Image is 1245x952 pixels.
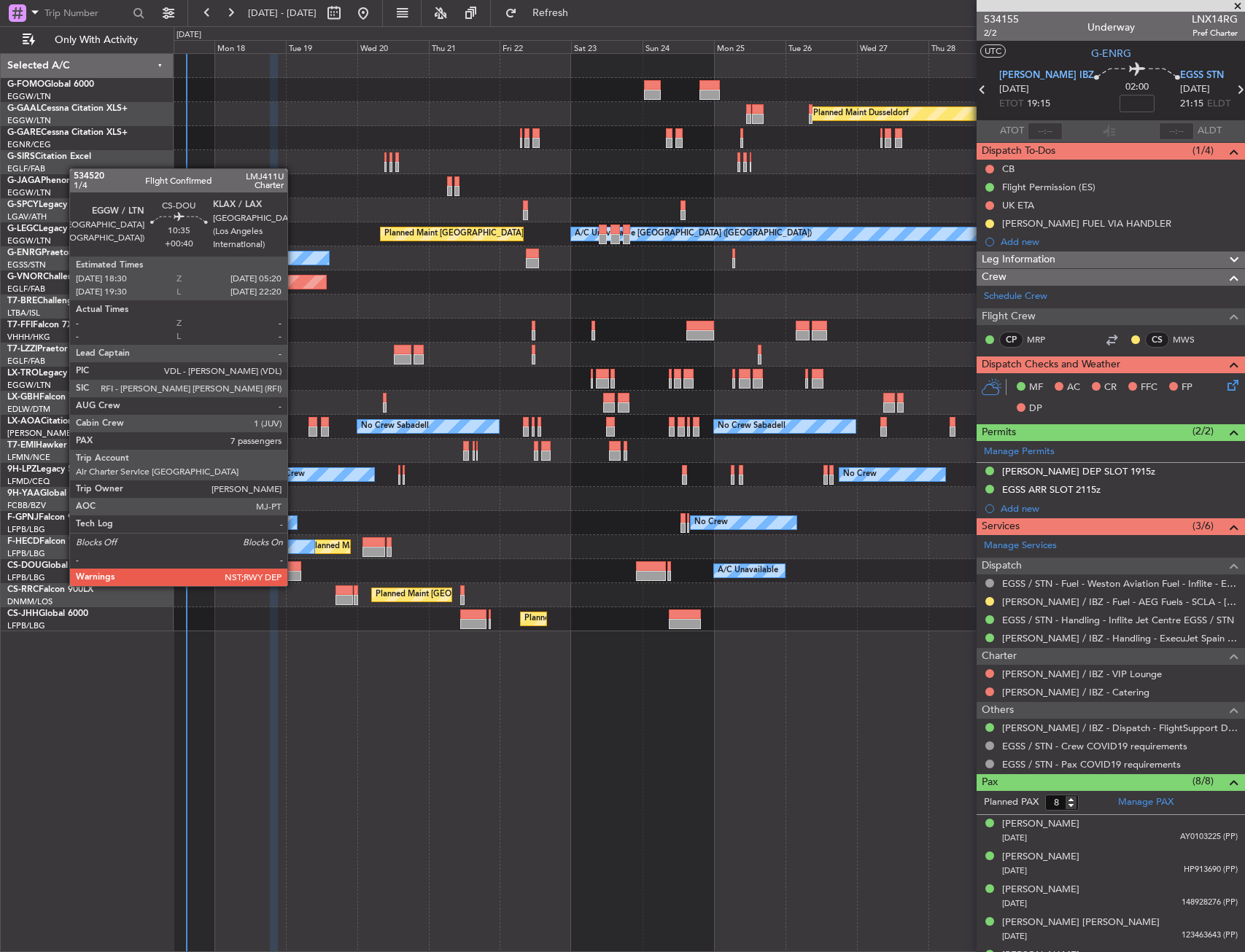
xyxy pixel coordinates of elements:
[7,345,86,354] a: T7-LZZIPraetor 600
[1180,831,1238,843] span: AY0103225 (PP)
[1002,740,1187,752] a: EGSS / STN - Crew COVID19 requirements
[982,558,1022,574] span: Dispatch
[7,308,40,319] a: LTBA/ISL
[1002,163,1015,175] div: CB
[7,609,88,618] a: CS-JHHGlobal 6000
[1002,632,1238,644] a: [PERSON_NAME] / IBZ - Handling - ExecuJet Spain [PERSON_NAME] / IBZ
[786,40,857,53] div: Tue 26
[982,518,1020,535] span: Services
[7,200,85,209] a: G-SPCYLegacy 650
[718,560,778,582] div: A/C Unavailable
[571,40,643,53] div: Sat 23
[7,513,39,522] span: F-GPNJ
[7,524,45,535] a: LFPB/LBG
[1182,929,1238,942] span: 123463643 (PP)
[1192,518,1214,534] span: (3/6)
[1002,668,1162,680] a: [PERSON_NAME] / IBZ - VIP Lounge
[7,249,90,257] a: G-ENRGPraetor 600
[843,464,877,485] div: No Crew
[7,356,45,367] a: EGLF/FAB
[7,537,39,546] span: F-HECD
[984,539,1057,553] a: Manage Services
[7,297,37,305] span: T7-BRE
[7,249,42,257] span: G-ENRG
[1027,333,1060,346] a: MRP
[1180,82,1210,97] span: [DATE]
[1002,181,1095,193] div: Flight Permission (ES)
[1173,333,1206,346] a: MWS
[7,561,91,570] a: CS-DOUGlobal 6500
[1002,916,1160,930] div: [PERSON_NAME] [PERSON_NAME]
[177,29,201,42] div: [DATE]
[1001,502,1238,515] div: Add new
[7,91,51,102] a: EGGW/LTN
[384,223,614,245] div: Planned Maint [GEOGRAPHIC_DATA] ([GEOGRAPHIC_DATA])
[1002,217,1171,230] div: [PERSON_NAME] FUEL VIA HANDLER
[982,251,1055,268] span: Leg Information
[7,393,79,402] a: LX-GBHFalcon 7X
[7,609,39,618] span: CS-JHH
[984,795,1039,810] label: Planned PAX
[928,40,1000,53] div: Thu 28
[7,489,40,498] span: 9H-YAA
[7,321,73,329] a: T7-FFIFalcon 7X
[714,40,786,53] div: Mon 25
[1184,864,1238,876] span: HP913690 (PP)
[7,489,90,498] a: 9H-YAAGlobal 5000
[1192,12,1238,27] span: LNX14RG
[7,297,100,305] a: T7-BREChallenger 604
[38,35,154,45] span: Only With Activity
[498,1,586,25] button: Refresh
[7,417,112,426] a: LX-AOACitation Mustang
[984,445,1055,459] a: Manage Permits
[1182,381,1192,395] span: FP
[7,152,91,161] a: G-SIRSCitation Excel
[194,512,228,534] div: No Crew
[7,152,35,161] span: G-SIRS
[1029,402,1042,416] span: DP
[1125,80,1149,95] span: 02:00
[7,572,45,583] a: LFPB/LBG
[1198,124,1222,138] span: ALDT
[7,115,51,126] a: EGGW/LTN
[7,513,94,522] a: F-GPNJFalcon 900EX
[1141,381,1157,395] span: FFC
[7,321,33,329] span: T7-FFI
[248,7,317,20] span: [DATE] - [DATE]
[7,187,51,198] a: EGGW/LTN
[1002,898,1027,909] span: [DATE]
[524,608,754,630] div: Planned Maint [GEOGRAPHIC_DATA] ([GEOGRAPHIC_DATA])
[7,452,50,463] a: LFMN/NCE
[1002,865,1027,876] span: [DATE]
[1002,577,1238,590] a: EGSS / STN - Fuel - Weston Aviation Fuel - Inflite - EGSS / STN
[643,40,714,53] div: Sun 24
[44,2,128,24] input: Trip Number
[1118,795,1174,810] a: Manage PAX
[7,80,94,89] a: G-FOMOGlobal 6000
[1002,614,1234,626] a: EGSS / STN - Handling - Inflite Jet Centre EGSS / STN
[1027,97,1050,112] span: 19:15
[286,40,357,53] div: Tue 19
[1192,424,1214,439] span: (2/2)
[1029,381,1043,395] span: MF
[982,356,1120,373] span: Dispatch Checks and Weather
[1001,235,1238,248] div: Add new
[7,548,45,559] a: LFPB/LBG
[7,537,79,546] a: F-HECDFalcon 7X
[1180,69,1224,83] span: EGSS STN
[984,27,1019,39] span: 2/2
[7,369,39,378] span: LX-TRO
[214,40,286,53] div: Mon 18
[1002,850,1079,865] div: [PERSON_NAME]
[1182,897,1238,909] span: 148928276 (PP)
[271,464,305,485] div: No Crew
[1028,122,1063,140] input: --:--
[7,417,41,426] span: LX-AOA
[1002,483,1101,496] div: EGSS ARR SLOT 2115z
[999,82,1029,97] span: [DATE]
[520,8,581,18] span: Refresh
[147,295,307,317] div: Grounded Warsaw ([GEOGRAPHIC_DATA])
[1192,773,1214,789] span: (8/8)
[982,702,1014,719] span: Others
[999,97,1023,112] span: ETOT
